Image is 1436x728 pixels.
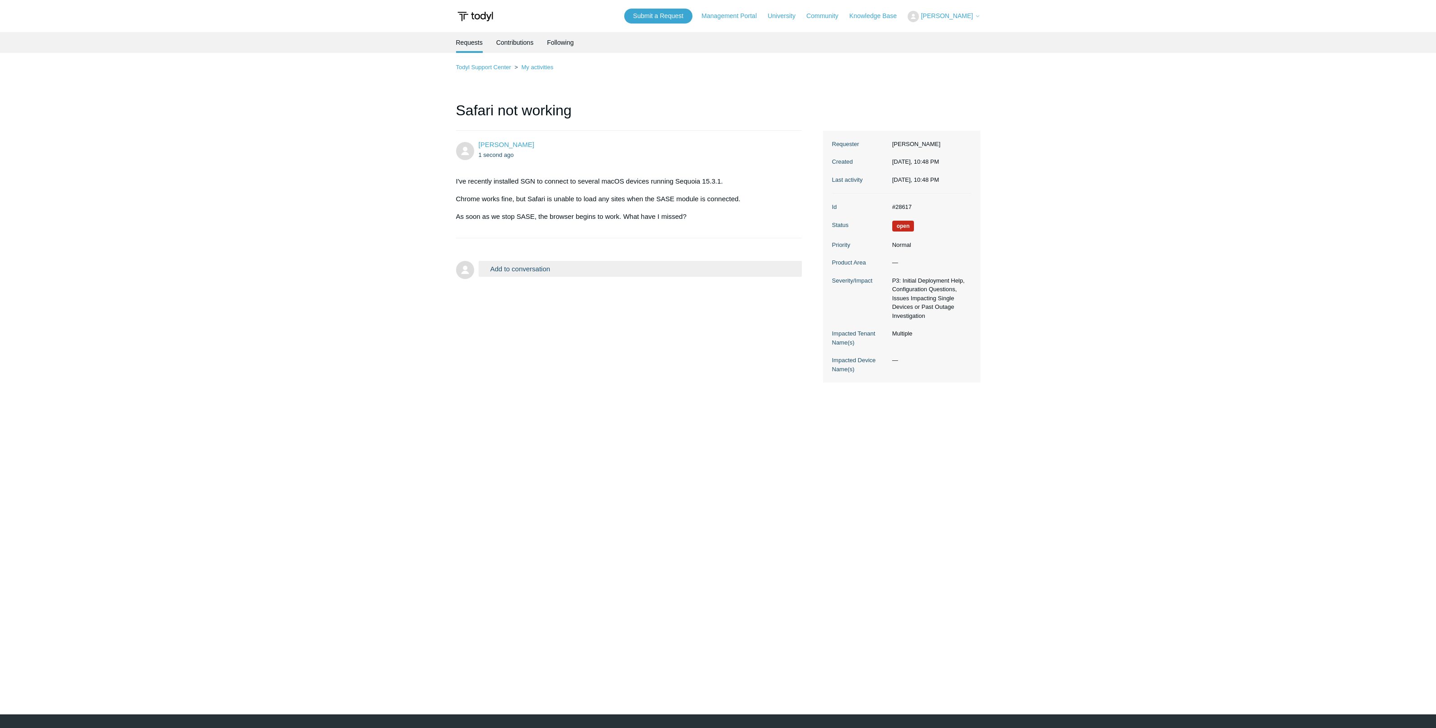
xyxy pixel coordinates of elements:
time: 10/02/2025, 22:48 [479,151,514,158]
dt: Id [832,203,888,212]
dd: — [888,258,971,267]
a: Knowledge Base [849,11,906,21]
h1: Safari not working [456,99,802,131]
a: Management Portal [702,11,766,21]
a: University [767,11,804,21]
li: Requests [456,32,483,53]
p: Chrome works fine, but Safari is unable to load any sites when the SASE module is connected. [456,194,793,204]
dt: Last activity [832,175,888,184]
li: My activities [513,64,553,71]
dd: — [888,356,971,365]
dd: #28617 [888,203,971,212]
time: 10/02/2025, 22:48 [892,176,939,183]
p: As soon as we stop SASE, the browser begins to work. What have I missed? [456,211,793,222]
span: Greg Chapman [479,141,534,148]
button: Add to conversation [479,261,802,277]
span: [PERSON_NAME] [921,12,973,19]
a: Todyl Support Center [456,64,511,71]
dd: Multiple [888,329,971,338]
a: My activities [521,64,553,71]
a: Community [806,11,847,21]
dt: Severity/Impact [832,276,888,285]
a: Submit a Request [624,9,692,24]
dd: P3: Initial Deployment Help, Configuration Questions, Issues Impacting Single Devices or Past Out... [888,276,971,321]
span: We are working on a response for you [892,221,914,232]
a: Contributions [496,32,534,53]
a: Following [547,32,574,53]
dt: Impacted Device Name(s) [832,356,888,373]
p: I've recently installed SGN to connect to several macOS devices running Sequoia 15.3.1. [456,176,793,187]
dt: Impacted Tenant Name(s) [832,329,888,347]
dd: Normal [888,241,971,250]
dt: Status [832,221,888,230]
li: Todyl Support Center [456,64,513,71]
dt: Product Area [832,258,888,267]
dt: Priority [832,241,888,250]
time: 10/02/2025, 22:48 [892,158,939,165]
a: [PERSON_NAME] [479,141,534,148]
button: [PERSON_NAME] [908,11,980,22]
dt: Requester [832,140,888,149]
dd: [PERSON_NAME] [888,140,971,149]
dt: Created [832,157,888,166]
img: Todyl Support Center Help Center home page [456,8,494,25]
